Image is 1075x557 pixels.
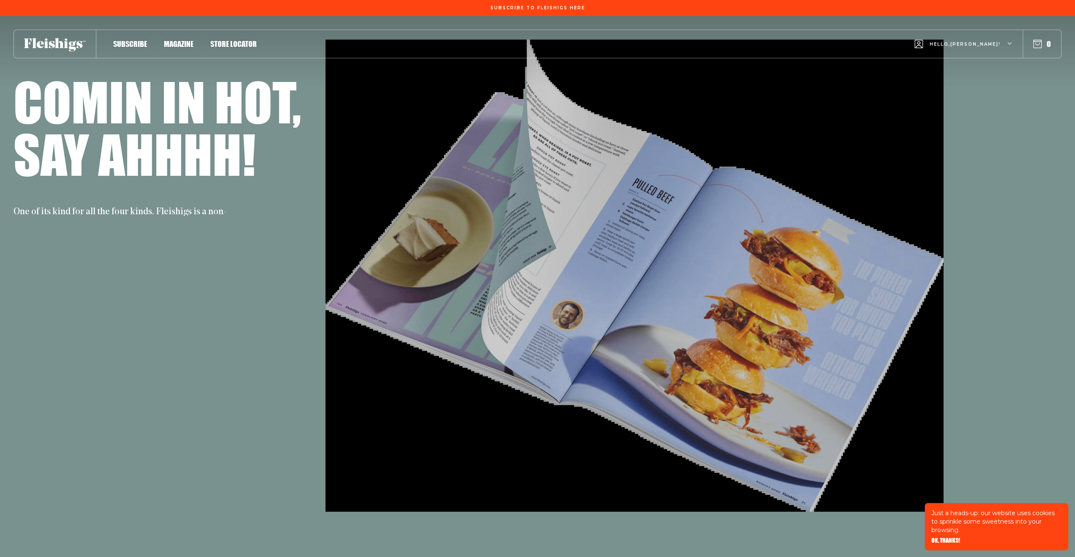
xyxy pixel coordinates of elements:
[14,128,256,180] h1: Say ahhhh!
[490,5,585,11] span: Subscribe To Fleishigs Here
[164,38,193,49] a: Magazine
[210,38,257,49] a: Store locator
[489,5,587,10] a: Subscribe To Fleishigs Here
[164,39,193,49] span: Magazine
[113,39,147,49] span: Subscribe
[210,39,257,49] span: Store locator
[931,538,960,543] button: OK, THANKS!
[113,38,147,49] a: Subscribe
[14,75,301,128] h1: Comin in hot,
[930,41,1001,61] span: Hello, [PERSON_NAME] !
[931,509,1061,534] p: Just a heads-up: our website uses cookies to sprinkle some sweetness into your browsing.
[14,206,233,231] p: One of its kind for all the four kinds. Fleishigs is a non-traditional magazine for the people of...
[914,27,1012,61] button: Hello,[PERSON_NAME]!
[1033,39,1051,49] button: 0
